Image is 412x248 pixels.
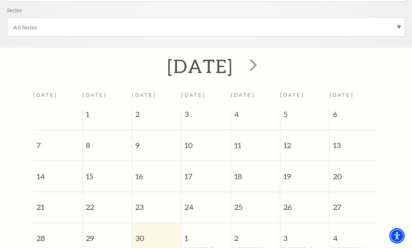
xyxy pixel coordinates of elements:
span: 27 [330,192,379,216]
span: 11 [231,130,280,154]
span: 1 [182,223,230,247]
span: [DATE] [82,92,107,98]
span: 12 [280,130,329,154]
span: 5 [280,109,329,123]
span: 22 [83,192,132,216]
span: 3 [280,223,329,247]
span: 21 [33,192,82,216]
h2: [DATE] [167,55,233,77]
th: [DATE] [33,88,82,109]
span: 25 [231,192,280,216]
span: [DATE] [132,92,156,98]
span: 3 [182,109,230,123]
span: 16 [132,161,181,185]
span: 13 [330,130,379,154]
span: 8 [83,130,132,154]
span: [DATE] [280,92,304,98]
span: 28 [33,223,82,247]
span: 7 [33,130,82,154]
span: [DATE] [231,92,255,98]
span: 2 [132,109,181,123]
span: 1 [83,109,132,123]
div: Accessibility Menu [389,228,405,243]
span: 23 [132,192,181,216]
span: 29 [83,223,132,247]
button: next [240,54,265,79]
span: 10 [182,130,230,154]
p: Series [7,6,22,14]
span: 18 [231,161,280,185]
span: 6 [330,109,379,123]
span: 15 [83,161,132,185]
span: 9 [132,130,181,154]
span: 24 [182,192,230,216]
span: [DATE] [330,92,354,98]
span: 17 [182,161,230,185]
span: 14 [33,161,82,185]
span: 30 [132,223,181,247]
span: 4 [231,109,280,123]
span: 26 [280,192,329,216]
span: 2 [231,223,280,247]
label: All Series [13,23,399,31]
span: 19 [280,161,329,185]
span: [DATE] [181,92,206,98]
span: 4 [330,223,379,247]
span: 20 [330,161,379,185]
